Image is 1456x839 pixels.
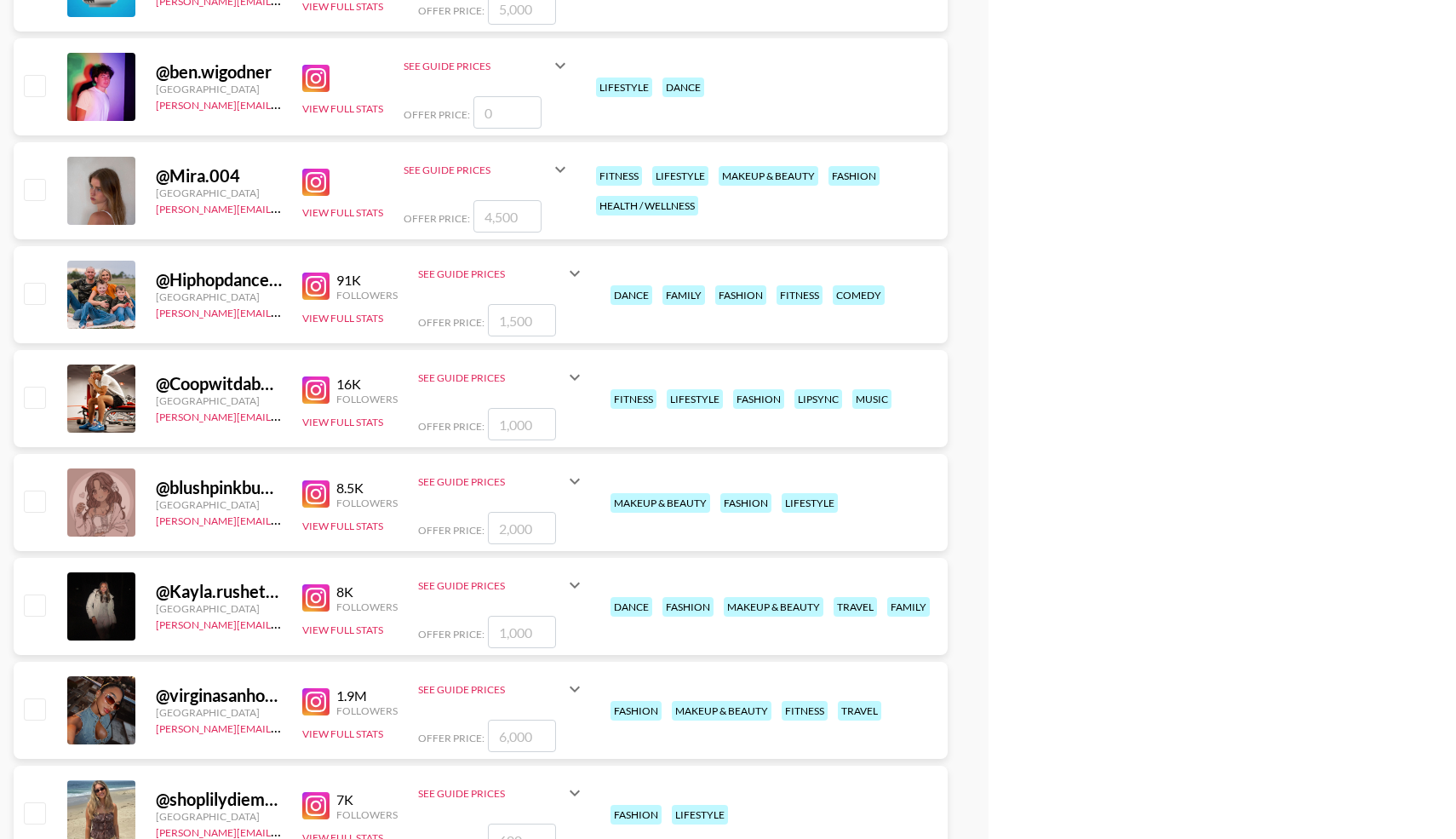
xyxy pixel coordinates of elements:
[834,597,877,617] div: travel
[404,212,470,225] span: Offer Price:
[336,791,398,808] div: 7K
[418,524,484,537] span: Offer Price:
[488,616,556,648] input: 1,000
[156,83,282,95] div: [GEOGRAPHIC_DATA]
[418,357,585,398] div: See Guide Prices
[156,810,282,823] div: [GEOGRAPHIC_DATA]
[302,273,330,300] img: Instagram
[302,206,383,219] button: View Full Stats
[667,389,723,409] div: lifestyle
[418,475,565,488] div: See Guide Prices
[418,316,484,329] span: Offer Price:
[833,285,885,305] div: comedy
[852,389,891,409] div: music
[404,45,570,86] div: See Guide Prices
[156,95,408,112] a: [PERSON_NAME][EMAIL_ADDRESS][DOMAIN_NAME]
[302,65,330,92] img: Instagram
[156,615,408,631] a: [PERSON_NAME][EMAIL_ADDRESS][DOMAIN_NAME]
[156,706,282,719] div: [GEOGRAPHIC_DATA]
[418,4,484,17] span: Offer Price:
[488,408,556,440] input: 1,000
[302,688,330,715] img: Instagram
[418,628,484,641] span: Offer Price:
[596,78,652,97] div: lifestyle
[336,583,398,601] div: 8K
[336,393,398,405] div: Followers
[777,285,823,305] div: fitness
[782,493,838,513] div: lifestyle
[794,389,842,409] div: lipsync
[302,416,383,428] button: View Full Stats
[418,579,565,592] div: See Guide Prices
[418,669,585,710] div: See Guide Prices
[672,701,771,721] div: makeup & beauty
[302,792,330,819] img: Instagram
[418,732,484,744] span: Offer Price:
[302,520,383,532] button: View Full Stats
[404,60,550,72] div: See Guide Prices
[418,787,565,800] div: See Guide Prices
[838,701,881,721] div: travel
[156,394,282,407] div: [GEOGRAPHIC_DATA]
[336,497,398,509] div: Followers
[610,389,656,409] div: fitness
[336,601,398,613] div: Followers
[156,602,282,615] div: [GEOGRAPHIC_DATA]
[652,166,708,186] div: lifestyle
[302,624,383,636] button: View Full Stats
[156,269,282,290] div: @ Hiphopdancer06
[733,389,784,409] div: fashion
[156,789,282,810] div: @ shoplilydiemert
[719,166,818,186] div: makeup & beauty
[156,290,282,303] div: [GEOGRAPHIC_DATA]
[156,719,408,735] a: [PERSON_NAME][EMAIL_ADDRESS][DOMAIN_NAME]
[720,493,771,513] div: fashion
[302,102,383,115] button: View Full Stats
[488,512,556,544] input: 2,000
[828,166,880,186] div: fashion
[662,597,714,617] div: fashion
[302,169,330,196] img: Instagram
[662,285,705,305] div: family
[156,407,408,423] a: [PERSON_NAME][EMAIL_ADDRESS][DOMAIN_NAME]
[404,149,570,190] div: See Guide Prices
[418,565,585,606] div: See Guide Prices
[404,108,470,121] span: Offer Price:
[418,371,565,384] div: See Guide Prices
[610,701,662,721] div: fashion
[672,805,728,825] div: lifestyle
[156,685,282,706] div: @ virginasanhouse
[156,823,408,839] a: [PERSON_NAME][EMAIL_ADDRESS][DOMAIN_NAME]
[404,164,550,176] div: See Guide Prices
[887,597,930,617] div: family
[156,199,408,215] a: [PERSON_NAME][EMAIL_ADDRESS][DOMAIN_NAME]
[610,805,662,825] div: fashion
[473,96,542,129] input: 0
[156,581,282,602] div: @ Kayla.rushetskyy
[610,597,652,617] div: dance
[418,773,585,813] div: See Guide Prices
[782,701,828,721] div: fitness
[156,303,408,319] a: [PERSON_NAME][EMAIL_ADDRESS][DOMAIN_NAME]
[336,704,398,717] div: Followers
[336,808,398,821] div: Followers
[156,165,282,187] div: @ Mira.004
[302,584,330,612] img: Instagram
[610,285,652,305] div: dance
[336,376,398,393] div: 16K
[610,493,710,513] div: makeup & beauty
[156,373,282,394] div: @ Coopwitdabucket
[488,720,556,752] input: 6,000
[418,461,585,502] div: See Guide Prices
[418,253,585,294] div: See Guide Prices
[156,511,408,527] a: [PERSON_NAME][EMAIL_ADDRESS][DOMAIN_NAME]
[156,61,282,83] div: @ ben.wigodner
[302,312,383,325] button: View Full Stats
[596,166,642,186] div: fitness
[488,304,556,336] input: 1,500
[156,187,282,199] div: [GEOGRAPHIC_DATA]
[715,285,766,305] div: fashion
[418,420,484,433] span: Offer Price:
[336,272,398,289] div: 91K
[418,683,565,696] div: See Guide Prices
